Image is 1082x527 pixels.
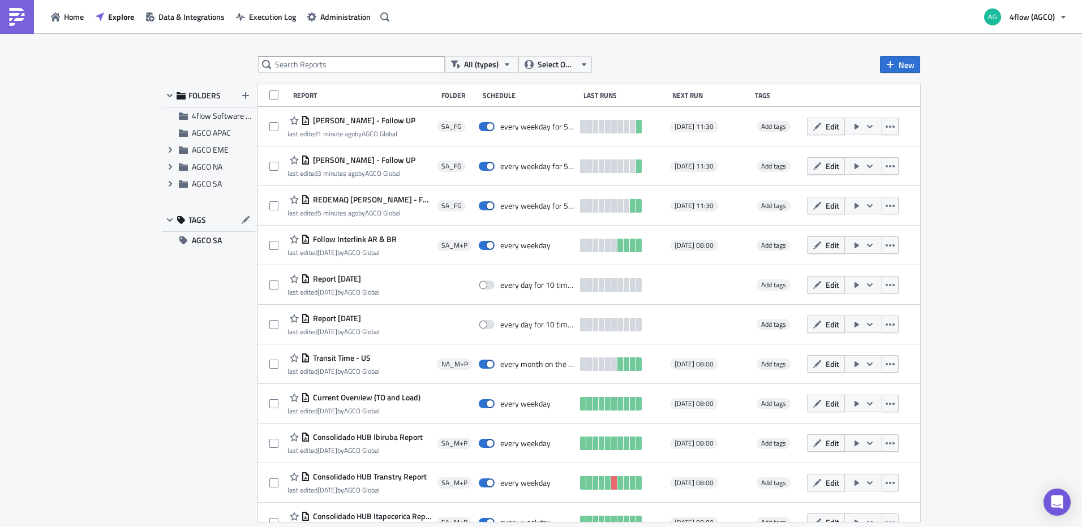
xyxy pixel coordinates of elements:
[317,168,358,179] time: 2025-08-26T14:41:57Z
[140,8,230,25] button: Data & Integrations
[441,122,461,131] span: SA_FG
[310,472,427,482] span: Consolidado HUB Transtry Report
[807,355,845,373] button: Edit
[807,157,845,175] button: Edit
[192,127,231,139] span: AGCO APAC
[310,195,431,205] span: REDEMAQ MASSEY - Follow UP
[518,56,592,73] button: Select Owner
[258,56,445,73] input: Search Reports
[445,56,518,73] button: All (types)
[977,5,1074,29] button: 4flow (AGCO)
[675,399,714,408] span: [DATE] 08:00
[500,399,551,409] div: every weekday
[317,247,337,258] time: 2025-08-21T12:44:46Z
[287,248,397,257] div: last edited by AGCO Global
[675,518,714,527] span: [DATE] 08:00
[188,215,206,225] span: TAGS
[320,11,371,23] span: Administration
[761,438,786,448] span: Add tags
[826,398,839,409] span: Edit
[317,326,337,337] time: 2025-08-13T13:54:35Z
[310,353,371,363] span: Transit Time - US
[287,327,380,336] div: last edited by AGCO Global
[310,432,423,442] span: Consolidado HUB Ibiruba Report
[317,128,355,139] time: 2025-08-26T14:43:22Z
[64,11,84,23] span: Home
[310,274,361,284] span: Report 2025-08-13
[317,445,337,456] time: 2025-08-04T00:05:51Z
[108,11,134,23] span: Explore
[310,511,431,521] span: Consolidado HUB Itapecerica Report
[302,8,376,25] button: Administration
[192,110,261,122] span: 4flow Software KAM
[441,241,467,250] span: SA_M+P
[441,162,461,171] span: SA_FG
[672,91,750,100] div: Next Run
[89,8,140,25] button: Explore
[583,91,667,100] div: Last Runs
[483,91,578,100] div: Schedule
[807,236,845,254] button: Edit
[317,366,337,377] time: 2025-08-08T18:32:16Z
[675,241,714,250] span: [DATE] 08:00
[293,91,436,100] div: Report
[317,287,337,297] time: 2025-08-13T14:49:17Z
[807,276,845,293] button: Edit
[192,178,222,189] span: AGCO SA
[826,437,839,449] span: Edit
[230,8,302,25] button: Execution Log
[287,367,380,375] div: last edited by AGCO Global
[880,56,920,73] button: New
[500,161,575,171] div: every weekday for 5 times
[826,239,839,251] span: Edit
[807,395,845,412] button: Edit
[757,279,791,291] span: Add tags
[807,474,845,491] button: Edit
[1010,11,1055,23] span: 4flow (AGCO)
[500,280,575,290] div: every day for 10 times
[826,160,839,172] span: Edit
[317,208,358,218] time: 2025-08-26T14:39:15Z
[500,478,551,488] div: every weekday
[500,359,575,369] div: every month on the 1st
[158,11,225,23] span: Data & Integrations
[675,162,714,171] span: [DATE] 11:30
[287,407,420,415] div: last edited by AGCO Global
[757,161,791,172] span: Add tags
[807,316,845,333] button: Edit
[1044,489,1071,516] div: Open Intercom Messenger
[757,240,791,251] span: Add tags
[287,486,427,494] div: last edited by AGCO Global
[983,7,1002,27] img: Avatar
[287,209,431,217] div: last edited by AGCO Global
[441,439,467,448] span: SA_M+P
[441,518,467,527] span: SA_M+P
[826,477,839,489] span: Edit
[538,58,576,71] span: Select Owner
[675,201,714,210] span: [DATE] 11:30
[807,118,845,135] button: Edit
[464,58,499,71] span: All (types)
[675,360,714,369] span: [DATE] 08:00
[757,438,791,449] span: Add tags
[761,477,786,488] span: Add tags
[317,405,337,416] time: 2025-08-13T19:47:54Z
[500,438,551,448] div: every weekday
[45,8,89,25] button: Home
[757,319,791,330] span: Add tags
[192,161,222,172] span: AGCO NA
[249,11,296,23] span: Execution Log
[310,234,397,244] span: Follow Interlink AR & BR
[826,279,839,291] span: Edit
[287,129,415,138] div: last edited by AGCO Global
[757,200,791,211] span: Add tags
[675,122,714,131] span: [DATE] 11:30
[757,398,791,409] span: Add tags
[757,358,791,370] span: Add tags
[500,319,575,330] div: every day for 10 times
[287,446,423,455] div: last edited by AGCO Global
[761,200,786,211] span: Add tags
[757,121,791,132] span: Add tags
